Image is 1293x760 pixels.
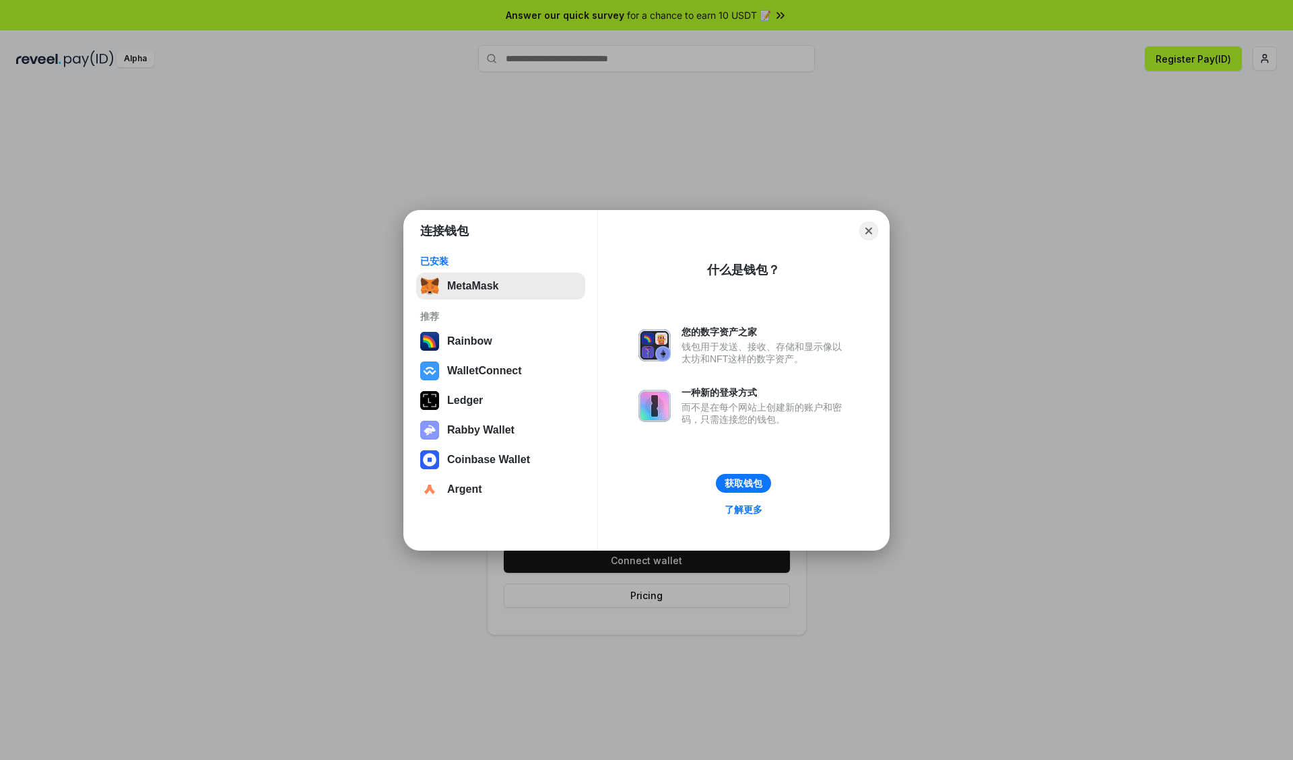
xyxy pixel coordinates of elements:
[420,450,439,469] img: svg+xml,%3Csvg%20width%3D%2228%22%20height%3D%2228%22%20viewBox%3D%220%200%2028%2028%22%20fill%3D...
[682,326,849,338] div: 您的数字资产之家
[447,365,522,377] div: WalletConnect
[420,391,439,410] img: svg+xml,%3Csvg%20xmlns%3D%22http%3A%2F%2Fwww.w3.org%2F2000%2Fsvg%22%20width%3D%2228%22%20height%3...
[416,417,585,444] button: Rabby Wallet
[416,446,585,473] button: Coinbase Wallet
[420,255,581,267] div: 已安装
[416,328,585,355] button: Rainbow
[447,394,483,407] div: Ledger
[682,341,849,365] div: 钱包用于发送、接收、存储和显示像以太坊和NFT这样的数字资产。
[682,401,849,425] div: 而不是在每个网站上创建新的账户和密码，只需连接您的钱包。
[859,221,878,240] button: Close
[416,387,585,414] button: Ledger
[420,310,581,322] div: 推荐
[717,501,770,518] a: 了解更多
[447,335,492,347] div: Rainbow
[420,480,439,499] img: svg+xml,%3Csvg%20width%3D%2228%22%20height%3D%2228%22%20viewBox%3D%220%200%2028%2028%22%20fill%3D...
[420,421,439,440] img: svg+xml,%3Csvg%20xmlns%3D%22http%3A%2F%2Fwww.w3.org%2F2000%2Fsvg%22%20fill%3D%22none%22%20viewBox...
[707,262,780,278] div: 什么是钱包？
[420,361,439,380] img: svg+xml,%3Csvg%20width%3D%2228%22%20height%3D%2228%22%20viewBox%3D%220%200%2028%2028%22%20fill%3D...
[725,477,762,489] div: 获取钱包
[447,424,515,436] div: Rabby Wallet
[447,280,498,292] div: MetaMask
[638,390,671,422] img: svg+xml,%3Csvg%20xmlns%3D%22http%3A%2F%2Fwww.w3.org%2F2000%2Fsvg%22%20fill%3D%22none%22%20viewBox...
[420,277,439,296] img: svg+xml,%3Csvg%20fill%3D%22none%22%20height%3D%2233%22%20viewBox%3D%220%200%2035%2033%22%20width%...
[447,454,530,466] div: Coinbase Wallet
[716,474,771,493] button: 获取钱包
[420,223,469,239] h1: 连接钱包
[420,332,439,351] img: svg+xml,%3Csvg%20width%3D%22120%22%20height%3D%22120%22%20viewBox%3D%220%200%20120%20120%22%20fil...
[416,273,585,300] button: MetaMask
[416,476,585,503] button: Argent
[416,357,585,384] button: WalletConnect
[638,329,671,361] img: svg+xml,%3Csvg%20xmlns%3D%22http%3A%2F%2Fwww.w3.org%2F2000%2Fsvg%22%20fill%3D%22none%22%20viewBox...
[447,483,482,495] div: Argent
[682,386,849,399] div: 一种新的登录方式
[725,504,762,516] div: 了解更多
